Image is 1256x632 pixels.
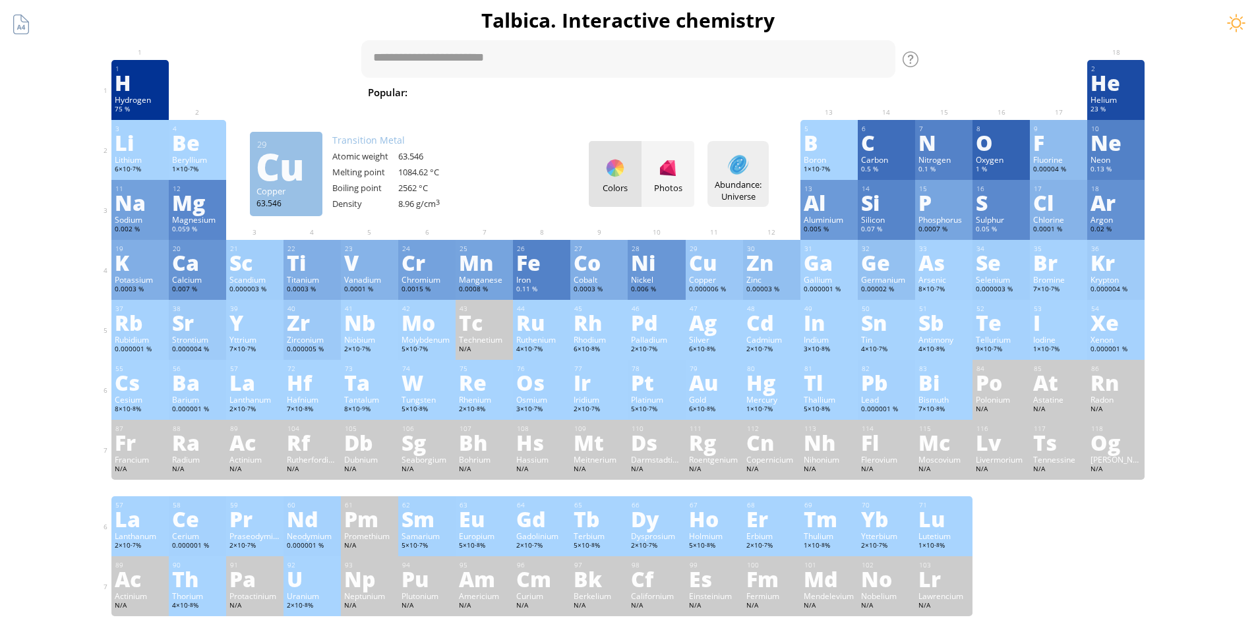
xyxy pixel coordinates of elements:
div: 8.96 g/cm [398,198,464,210]
div: 0.13 % [1091,165,1141,175]
div: 0.02 % [1091,225,1141,235]
sup: -8 [705,345,710,352]
div: Nb [344,312,395,333]
div: 82 [862,364,912,373]
div: 43 [460,304,510,313]
div: Aluminium [804,214,854,225]
div: Palladium [631,334,682,345]
div: Xe [1091,312,1141,333]
div: 57 [230,364,280,373]
div: Strontium [172,334,223,345]
div: Selenium [976,274,1027,285]
div: 40 [287,304,338,313]
div: Te [976,312,1027,333]
div: 19 [115,244,165,253]
div: 0.0003 % [287,285,338,295]
div: Cs [115,372,165,393]
span: [MEDICAL_DATA] [839,84,935,100]
sub: 4 [634,92,638,101]
div: Calcium [172,274,223,285]
div: 37 [115,304,165,313]
div: Niobium [344,334,395,345]
div: 41 [345,304,395,313]
div: Molybdenum [402,334,452,345]
div: 72 [287,364,338,373]
div: Helium [1091,94,1141,105]
div: Fluorine [1033,154,1084,165]
div: Cl [1033,192,1084,213]
div: Vanadium [344,274,395,285]
div: Hf [287,372,338,393]
div: K [115,252,165,273]
div: Br [1033,252,1084,273]
div: Magnesium [172,214,223,225]
div: 20 [173,244,223,253]
div: Phosphorus [918,214,969,225]
sup: 3 [436,198,440,207]
div: 11 [115,185,165,193]
div: Silicon [861,214,912,225]
div: Hydrogen [115,94,165,105]
div: Ru [516,312,567,333]
div: F [1033,132,1084,153]
div: 1×10 % [804,165,854,175]
div: N [918,132,969,153]
sup: -7 [1049,345,1054,352]
div: Xenon [1091,334,1141,345]
div: 29 [690,244,740,253]
div: Li [115,132,165,153]
div: Argon [1091,214,1141,225]
div: Ti [287,252,338,273]
span: H O [558,84,595,100]
div: Krypton [1091,274,1141,285]
div: 0.5 % [861,165,912,175]
div: 38 [173,304,223,313]
div: 7×10 % [1033,285,1084,295]
div: 0.000004 % [1091,285,1141,295]
div: 4×10 % [516,345,567,355]
div: Titanium [287,274,338,285]
div: 27 [574,244,624,253]
div: 2×10 % [631,345,682,355]
div: 6×10 % [689,345,740,355]
div: Mg [172,192,223,213]
div: Zinc [746,274,797,285]
div: Abundance: Universe [711,179,765,202]
div: Copper [689,274,740,285]
div: Ge [861,252,912,273]
sup: -7 [360,345,365,352]
div: 4 [173,125,223,133]
div: 50 [862,304,912,313]
div: I [1033,312,1084,333]
div: 48 [747,304,797,313]
div: 5 [804,125,854,133]
div: Nitrogen [918,154,969,165]
div: H [115,72,165,93]
div: At [1033,372,1084,393]
div: 28 [632,244,682,253]
div: 15 [919,185,969,193]
div: He [1091,72,1141,93]
div: Ta [344,372,395,393]
div: Tin [861,334,912,345]
div: N/A [459,345,510,355]
div: 23 % [1091,105,1141,115]
div: 35 [1034,244,1084,253]
div: Zr [287,312,338,333]
div: Cu [256,156,315,177]
div: Rb [115,312,165,333]
div: 75 % [115,105,165,115]
sup: -8 [820,345,825,352]
div: 23 [345,244,395,253]
div: Photos [642,182,694,194]
div: W [402,372,452,393]
sup: -7 [877,345,882,352]
div: 74 [402,364,452,373]
div: Zn [746,252,797,273]
sup: -7 [820,165,825,172]
div: Boron [804,154,854,165]
div: 0.00004 % [1033,165,1084,175]
div: Y [229,312,280,333]
div: Iodine [1033,334,1084,345]
div: 0.000001 % [115,345,165,355]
